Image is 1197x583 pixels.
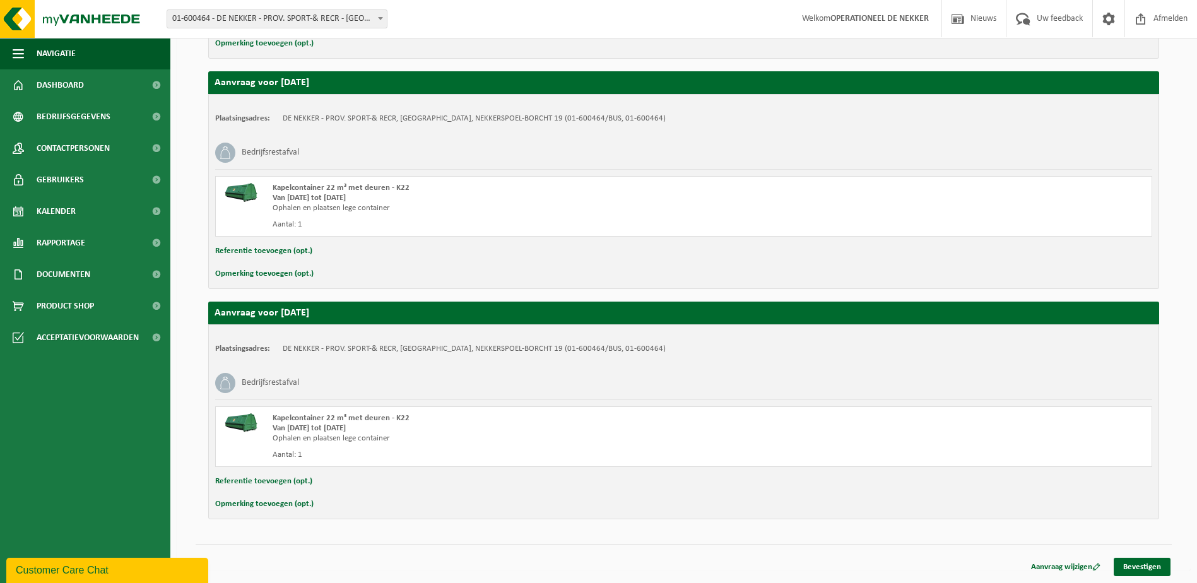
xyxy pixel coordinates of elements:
[37,38,76,69] span: Navigatie
[37,164,84,196] span: Gebruikers
[222,183,260,202] img: HK-XK-22-GN-00.png
[215,78,309,88] strong: Aanvraag voor [DATE]
[167,9,387,28] span: 01-600464 - DE NEKKER - PROV. SPORT-& RECR - MECHELEN
[273,203,734,213] div: Ophalen en plaatsen lege container
[1022,558,1110,576] a: Aanvraag wijzigen
[37,101,110,132] span: Bedrijfsgegevens
[1114,558,1170,576] a: Bevestigen
[273,414,410,422] span: Kapelcontainer 22 m³ met deuren - K22
[215,243,312,259] button: Referentie toevoegen (opt.)
[830,14,929,23] strong: OPERATIONEEL DE NEKKER
[37,322,139,353] span: Acceptatievoorwaarden
[215,308,309,318] strong: Aanvraag voor [DATE]
[215,114,270,122] strong: Plaatsingsadres:
[283,114,666,124] td: DE NEKKER - PROV. SPORT-& RECR, [GEOGRAPHIC_DATA], NEKKERSPOEL-BORCHT 19 (01-600464/BUS, 01-600464)
[215,496,314,512] button: Opmerking toevoegen (opt.)
[37,196,76,227] span: Kalender
[215,35,314,52] button: Opmerking toevoegen (opt.)
[215,266,314,282] button: Opmerking toevoegen (opt.)
[242,373,299,393] h3: Bedrijfsrestafval
[37,69,84,101] span: Dashboard
[37,290,94,322] span: Product Shop
[6,555,211,583] iframe: chat widget
[37,132,110,164] span: Contactpersonen
[37,227,85,259] span: Rapportage
[273,424,346,432] strong: Van [DATE] tot [DATE]
[222,413,260,432] img: HK-XK-22-GN-00.png
[215,473,312,490] button: Referentie toevoegen (opt.)
[273,433,734,444] div: Ophalen en plaatsen lege container
[242,143,299,163] h3: Bedrijfsrestafval
[167,10,387,28] span: 01-600464 - DE NEKKER - PROV. SPORT-& RECR - MECHELEN
[37,259,90,290] span: Documenten
[283,344,666,354] td: DE NEKKER - PROV. SPORT-& RECR, [GEOGRAPHIC_DATA], NEKKERSPOEL-BORCHT 19 (01-600464/BUS, 01-600464)
[215,344,270,353] strong: Plaatsingsadres:
[273,450,734,460] div: Aantal: 1
[273,184,410,192] span: Kapelcontainer 22 m³ met deuren - K22
[273,220,734,230] div: Aantal: 1
[273,194,346,202] strong: Van [DATE] tot [DATE]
